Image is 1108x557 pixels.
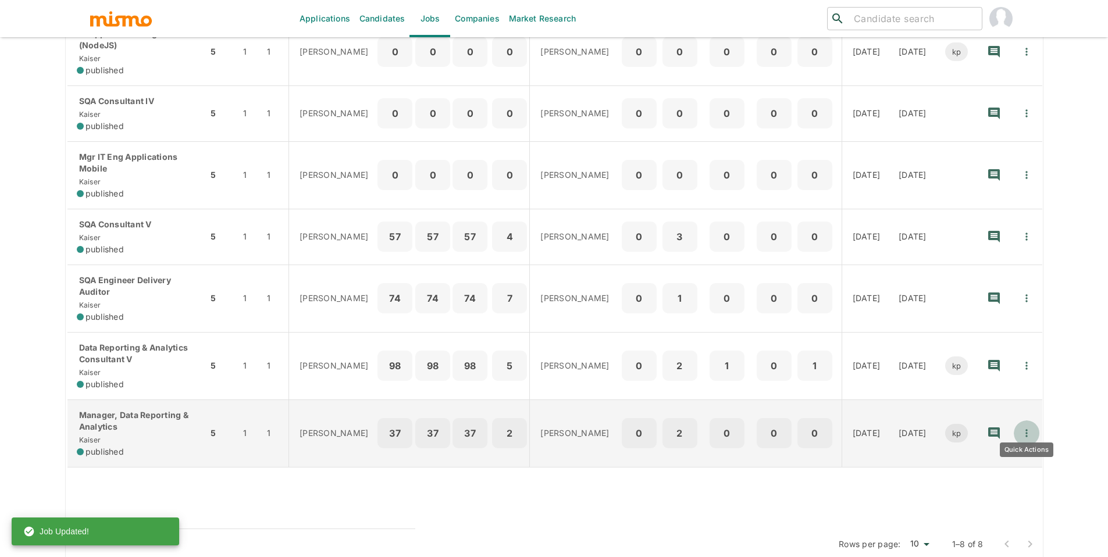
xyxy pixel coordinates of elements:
td: 1 [264,332,288,399]
p: 0 [714,290,740,306]
p: 1 [802,358,828,374]
td: 1 [264,18,288,85]
td: [DATE] [889,141,936,209]
p: 0 [802,290,828,306]
p: 0 [626,167,652,183]
p: 0 [497,105,522,122]
td: 5 [208,332,234,399]
p: 0 [714,425,740,441]
p: 7 [497,290,522,306]
span: published [85,120,124,132]
button: Quick Actions [1014,285,1039,311]
button: recent-notes [980,161,1008,189]
p: 0 [714,167,740,183]
button: Quick Actions [1014,162,1039,188]
span: Kaiser [77,368,101,377]
span: Kaiser [77,110,101,119]
p: 2 [667,425,693,441]
p: 2 [497,425,522,441]
span: kp [945,428,968,439]
button: Quick Actions [1014,353,1039,379]
button: recent-notes [980,284,1008,312]
td: [DATE] [889,209,936,265]
p: 0 [497,167,522,183]
p: 1–8 of 8 [952,538,984,550]
span: published [85,188,124,199]
td: 1 [234,209,265,265]
p: 0 [802,228,828,245]
p: [PERSON_NAME] [300,360,368,372]
p: 0 [714,44,740,60]
div: Job Updated! [23,521,89,542]
p: 5 [497,358,522,374]
td: [DATE] [842,85,889,141]
td: [DATE] [842,18,889,85]
p: 0 [626,425,652,441]
p: 0 [714,228,740,245]
p: 0 [420,167,446,183]
p: 0 [626,228,652,245]
p: [PERSON_NAME] [540,231,609,242]
button: recent-notes [980,99,1008,127]
p: 0 [761,290,787,306]
p: [PERSON_NAME] [540,427,609,439]
td: [DATE] [842,209,889,265]
td: 1 [264,85,288,141]
p: 37 [382,425,408,441]
p: 0 [626,290,652,306]
span: Kaiser [77,233,101,242]
img: Paola Pacheco [989,7,1013,30]
td: 1 [234,18,265,85]
td: [DATE] [889,265,936,332]
p: 0 [802,105,828,122]
p: 0 [667,105,693,122]
input: Candidate search [849,10,977,27]
td: 1 [234,141,265,209]
p: 57 [457,228,483,245]
p: 0 [457,105,483,122]
p: 98 [420,358,446,374]
p: 0 [802,44,828,60]
p: [PERSON_NAME] [300,46,368,58]
p: [PERSON_NAME] [540,46,609,58]
button: Quick Actions [1014,224,1039,249]
p: 0 [761,425,787,441]
td: 5 [208,399,234,467]
div: 10 [906,535,934,552]
td: 1 [234,332,265,399]
p: 74 [457,290,483,306]
p: 0 [714,105,740,122]
button: recent-notes [980,352,1008,380]
p: SQA Engineer Delivery Auditor [77,274,198,298]
button: recent-notes [980,419,1008,447]
p: [PERSON_NAME] [300,108,368,119]
p: 98 [382,358,408,374]
td: 1 [234,399,265,467]
p: 0 [497,44,522,60]
td: 1 [264,265,288,332]
p: 0 [761,228,787,245]
td: 5 [208,141,234,209]
td: [DATE] [842,332,889,399]
span: kp [945,47,968,58]
p: 4 [497,228,522,245]
p: 37 [457,425,483,441]
p: 3 [667,228,693,245]
span: published [85,446,124,458]
p: Rows per page: [839,538,901,550]
p: Mgr IT Eng Applications Mobile [77,151,198,174]
p: Data Reporting & Analytics Consultant V [77,342,198,365]
p: 57 [420,228,446,245]
span: kp [945,360,968,372]
span: Kaiser [77,177,101,186]
p: 1 [667,290,693,306]
p: 0 [626,105,652,122]
p: 0 [761,44,787,60]
button: recent-notes [980,38,1008,66]
td: 5 [208,18,234,85]
span: published [85,244,124,255]
p: 0 [667,167,693,183]
p: 57 [382,228,408,245]
p: 0 [457,44,483,60]
span: published [85,65,124,76]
